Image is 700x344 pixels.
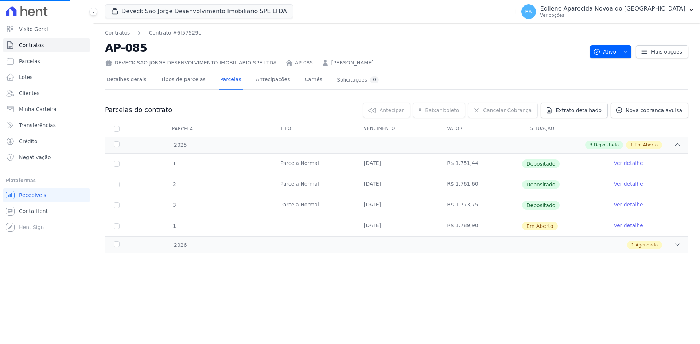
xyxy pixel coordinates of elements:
[335,71,380,90] a: Solicitações0
[438,154,522,174] td: R$ 1.751,44
[114,161,120,167] input: Só é possível selecionar pagamentos em aberto
[355,216,439,236] td: [DATE]
[19,58,40,65] span: Parcelas
[105,106,172,114] h3: Parcelas do contrato
[540,5,685,12] p: Edilene Aparecida Novoa do [GEOGRAPHIC_DATA]
[3,204,90,218] a: Conta Hent
[303,71,324,90] a: Carnês
[635,142,658,148] span: Em Aberto
[272,121,355,137] th: Tipo
[522,180,560,189] span: Depositado
[630,142,633,148] span: 1
[590,142,592,148] span: 3
[105,71,148,90] a: Detalhes gerais
[651,48,682,55] span: Mais opções
[19,154,51,161] span: Negativação
[590,45,632,58] button: Ativo
[149,29,201,37] a: Contrato #6f57529c
[272,174,355,195] td: Parcela Normal
[3,150,90,165] a: Negativação
[19,90,39,97] span: Clientes
[3,86,90,100] a: Clientes
[370,76,379,83] div: 0
[19,138,38,145] span: Crédito
[172,181,176,187] span: 2
[272,154,355,174] td: Parcela Normal
[219,71,243,90] a: Parcelas
[105,59,277,67] div: DEVECK SAO JORGE DESENVOLVIMENTO IMOBILIARIO SPE LTDA
[331,59,373,67] a: [PERSON_NAME]
[19,74,33,81] span: Lotes
[3,54,90,68] a: Parcelas
[105,29,584,37] nav: Breadcrumb
[525,9,532,14] span: EA
[105,40,584,56] h2: AP-085
[19,106,57,113] span: Minha Carteira
[172,202,176,208] span: 3
[631,242,634,248] span: 1
[438,174,522,195] td: R$ 1.761,60
[355,174,439,195] td: [DATE]
[614,201,643,208] a: Ver detalhe
[438,195,522,216] td: R$ 1.773,75
[6,176,87,185] div: Plataformas
[105,29,201,37] nav: Breadcrumb
[105,4,293,18] button: Deveck Sao Jorge Desenvolvimento Imobiliario SPE LTDA
[438,216,522,236] td: R$ 1.789,90
[541,103,608,118] a: Extrato detalhado
[593,45,617,58] span: Ativo
[522,121,605,137] th: Situação
[522,201,560,210] span: Depositado
[3,118,90,133] a: Transferências
[163,122,202,136] div: Parcela
[636,45,688,58] a: Mais opções
[172,223,176,229] span: 1
[540,12,685,18] p: Ver opções
[19,191,46,199] span: Recebíveis
[114,182,120,187] input: Só é possível selecionar pagamentos em aberto
[438,121,522,137] th: Valor
[105,29,130,37] a: Contratos
[114,223,120,229] input: default
[3,102,90,116] a: Minha Carteira
[19,122,56,129] span: Transferências
[114,202,120,208] input: Só é possível selecionar pagamentos em aberto
[160,71,207,90] a: Tipos de parcelas
[614,159,643,167] a: Ver detalhe
[355,154,439,174] td: [DATE]
[19,41,44,49] span: Contratos
[635,242,658,248] span: Agendado
[594,142,619,148] span: Depositado
[3,22,90,36] a: Visão Geral
[3,70,90,84] a: Lotes
[626,107,682,114] span: Nova cobrança avulsa
[19,25,48,33] span: Visão Geral
[3,38,90,52] a: Contratos
[254,71,292,90] a: Antecipações
[337,76,379,83] div: Solicitações
[614,180,643,187] a: Ver detalhe
[355,121,439,137] th: Vencimento
[556,107,602,114] span: Extrato detalhado
[611,103,688,118] a: Nova cobrança avulsa
[522,159,560,168] span: Depositado
[3,188,90,202] a: Recebíveis
[295,59,313,67] a: AP-085
[522,222,558,230] span: Em Aberto
[19,207,48,215] span: Conta Hent
[516,1,700,22] button: EA Edilene Aparecida Novoa do [GEOGRAPHIC_DATA] Ver opções
[172,161,176,166] span: 1
[3,134,90,149] a: Crédito
[614,222,643,229] a: Ver detalhe
[272,195,355,216] td: Parcela Normal
[355,195,439,216] td: [DATE]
